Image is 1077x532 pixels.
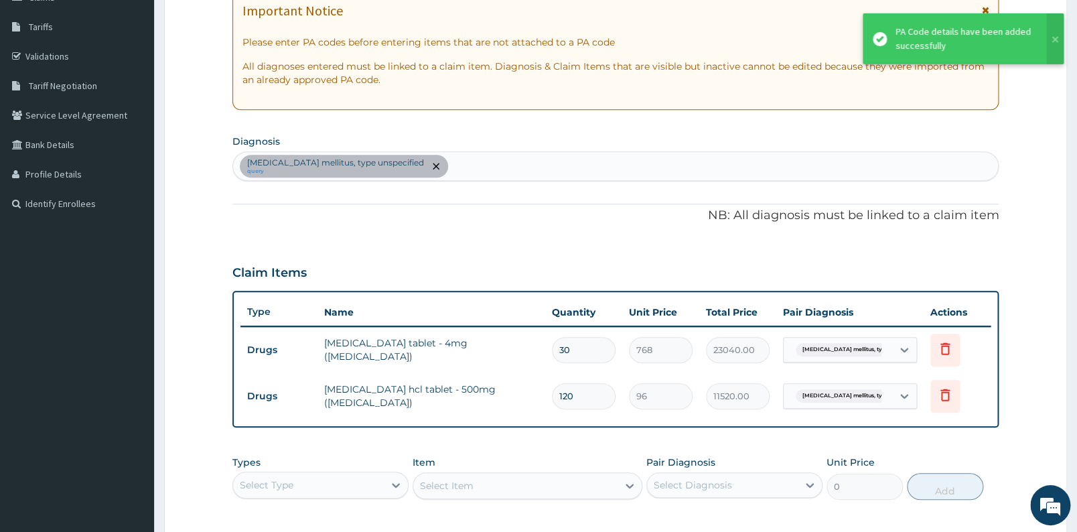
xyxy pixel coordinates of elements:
[247,168,424,175] small: query
[413,456,435,469] label: Item
[240,478,293,492] div: Select Type
[242,60,989,86] p: All diagnoses entered must be linked to a claim item. Diagnosis & Claim Items that are visible bu...
[545,299,622,326] th: Quantity
[29,21,53,33] span: Tariffs
[247,157,424,168] p: [MEDICAL_DATA] mellitus, type unspecified
[7,366,255,413] textarea: Type your message and hit 'Enter'
[70,75,225,92] div: Chat with us now
[907,473,983,500] button: Add
[317,330,545,370] td: [MEDICAL_DATA] tablet - 4mg ([MEDICAL_DATA])
[430,160,442,172] span: remove selection option
[78,169,185,304] span: We're online!
[796,343,920,356] span: [MEDICAL_DATA] mellitus, type unspec...
[827,456,875,469] label: Unit Price
[232,207,999,224] p: NB: All diagnosis must be linked to a claim item
[25,67,54,101] img: d_794563401_company_1708531726252_794563401
[776,299,924,326] th: Pair Diagnosis
[654,478,732,492] div: Select Diagnosis
[29,80,97,92] span: Tariff Negotiation
[242,3,343,18] h1: Important Notice
[317,299,545,326] th: Name
[240,300,317,324] th: Type
[796,389,920,403] span: [MEDICAL_DATA] mellitus, type unspec...
[924,299,991,326] th: Actions
[232,135,280,148] label: Diagnosis
[232,266,307,281] h3: Claim Items
[317,376,545,416] td: [MEDICAL_DATA] hcl tablet - 500mg ([MEDICAL_DATA])
[220,7,252,39] div: Minimize live chat window
[646,456,715,469] label: Pair Diagnosis
[895,25,1033,53] div: PA Code details have been added successfully
[240,384,317,409] td: Drugs
[242,36,989,49] p: Please enter PA codes before entering items that are not attached to a PA code
[699,299,776,326] th: Total Price
[240,338,317,362] td: Drugs
[622,299,699,326] th: Unit Price
[232,457,261,468] label: Types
